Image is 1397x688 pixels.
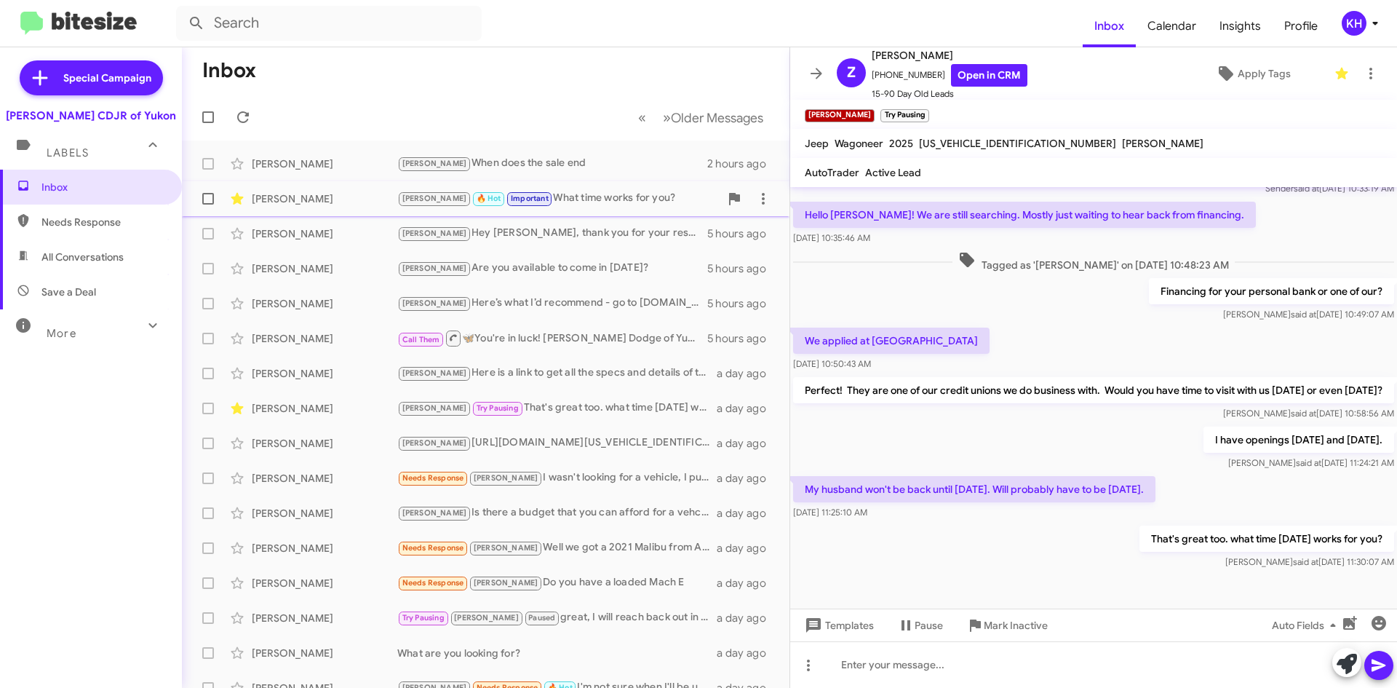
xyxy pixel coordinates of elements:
a: Insights [1208,5,1273,47]
span: said at [1294,183,1319,194]
button: KH [1329,11,1381,36]
span: Calendar [1136,5,1208,47]
div: [PERSON_NAME] [252,157,397,171]
span: [PERSON_NAME] [474,543,538,553]
p: Hello [PERSON_NAME]! We are still searching. Mostly just waiting to hear back from financing. [793,202,1256,228]
span: Apply Tags [1238,60,1291,87]
div: a day ago [717,646,778,660]
span: Special Campaign [63,71,151,85]
span: [PERSON_NAME] [1122,137,1203,150]
span: [PERSON_NAME] [402,159,467,168]
div: [URL][DOMAIN_NAME][US_VEHICLE_IDENTIFICATION_NUMBER] [397,435,717,451]
span: Active Lead [865,166,921,179]
div: a day ago [717,541,778,555]
span: « [638,108,646,127]
span: Needs Response [41,215,165,229]
div: a day ago [717,401,778,416]
button: Pause [885,612,955,638]
div: [PERSON_NAME] [252,646,397,660]
span: [PERSON_NAME] [402,368,467,378]
button: Mark Inactive [955,612,1059,638]
span: [US_VEHICLE_IDENTIFICATION_NUMBER] [919,137,1116,150]
span: Jeep [805,137,829,150]
div: Here’s what I’d recommend - go to [DOMAIN_NAME]. You will get a good estimate there. Just keep in... [397,295,707,312]
span: Z [847,61,856,84]
span: Needs Response [402,578,464,588]
nav: Page navigation example [630,103,772,133]
span: Tagged as '[PERSON_NAME]' on [DATE] 10:48:23 AM [952,251,1235,272]
span: [DATE] 10:50:43 AM [793,358,871,369]
p: Perfect! They are one of our credit unions we do business with. Would you have time to visit with... [793,377,1394,403]
span: [PERSON_NAME] [454,613,519,622]
span: Needs Response [402,473,464,483]
div: 2 hours ago [707,157,778,171]
div: a day ago [717,611,778,625]
div: [PERSON_NAME] [252,366,397,381]
span: [PERSON_NAME] [402,194,467,203]
div: [PERSON_NAME] CDJR of Yukon [6,108,176,123]
span: Profile [1273,5,1329,47]
div: Are you available to come in [DATE]? [397,260,707,277]
div: [PERSON_NAME] [252,576,397,590]
span: said at [1291,309,1316,320]
span: 🔥 Hot [477,194,501,203]
div: a day ago [717,576,778,590]
p: My husband won't be back until [DATE]. Will probably have to be [DATE]. [793,476,1155,502]
span: [PERSON_NAME] [402,298,467,308]
span: Needs Response [402,543,464,553]
span: [PERSON_NAME] [402,229,467,238]
div: a day ago [717,366,778,381]
div: a day ago [717,471,778,486]
div: 🦋You're in luck! [PERSON_NAME] Dodge of Yukon is having our Fall $ales Event!🍂 We need to move so... [397,329,707,347]
span: [DATE] 11:25:10 AM [793,507,867,518]
div: Hey [PERSON_NAME], thank you for your response. If you are open to pre-owned options as well we h... [397,225,707,242]
button: Auto Fields [1260,612,1353,638]
span: Call Them [402,335,440,344]
div: [PERSON_NAME] [252,191,397,206]
span: Templates [802,612,874,638]
button: Next [654,103,772,133]
a: Open in CRM [951,64,1027,87]
span: [PERSON_NAME] [DATE] 11:24:21 AM [1228,457,1394,468]
span: Try Pausing [402,613,445,622]
div: a day ago [717,506,778,521]
span: 2025 [889,137,913,150]
span: [PERSON_NAME] [DATE] 10:49:07 AM [1223,309,1394,320]
p: That's great too. what time [DATE] works for you? [1139,526,1394,552]
div: 5 hours ago [707,296,778,311]
div: [PERSON_NAME] [252,226,397,241]
div: [PERSON_NAME] [252,296,397,311]
span: said at [1293,556,1318,567]
span: [PERSON_NAME] [402,264,467,273]
span: [PERSON_NAME] [402,438,467,448]
a: Inbox [1083,5,1136,47]
span: Important [511,194,549,203]
input: Search [176,6,482,41]
div: [PERSON_NAME] [252,471,397,486]
div: [PERSON_NAME] [252,401,397,416]
div: [PERSON_NAME] [252,611,397,625]
span: [PERSON_NAME] [402,403,467,413]
span: Sender [DATE] 10:33:19 AM [1265,183,1394,194]
span: Inbox [41,180,165,194]
small: Try Pausing [880,109,928,122]
div: [PERSON_NAME] [252,261,397,276]
div: [PERSON_NAME] [252,541,397,555]
span: [PERSON_NAME] [DATE] 10:58:56 AM [1223,408,1394,419]
div: 5 hours ago [707,261,778,276]
span: [PERSON_NAME] [872,47,1027,64]
span: [PERSON_NAME] [474,473,538,483]
p: Financing for your personal bank or one of our? [1149,278,1394,304]
span: 15-90 Day Old Leads [872,87,1027,101]
small: [PERSON_NAME] [805,109,875,122]
span: Auto Fields [1272,612,1342,638]
span: More [47,327,76,340]
span: Pause [915,612,943,638]
span: said at [1291,408,1316,419]
span: [PERSON_NAME] [402,508,467,518]
button: Apply Tags [1178,60,1327,87]
div: Here is a link to get all the specs and details of that unit [397,365,717,381]
div: 5 hours ago [707,226,778,241]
